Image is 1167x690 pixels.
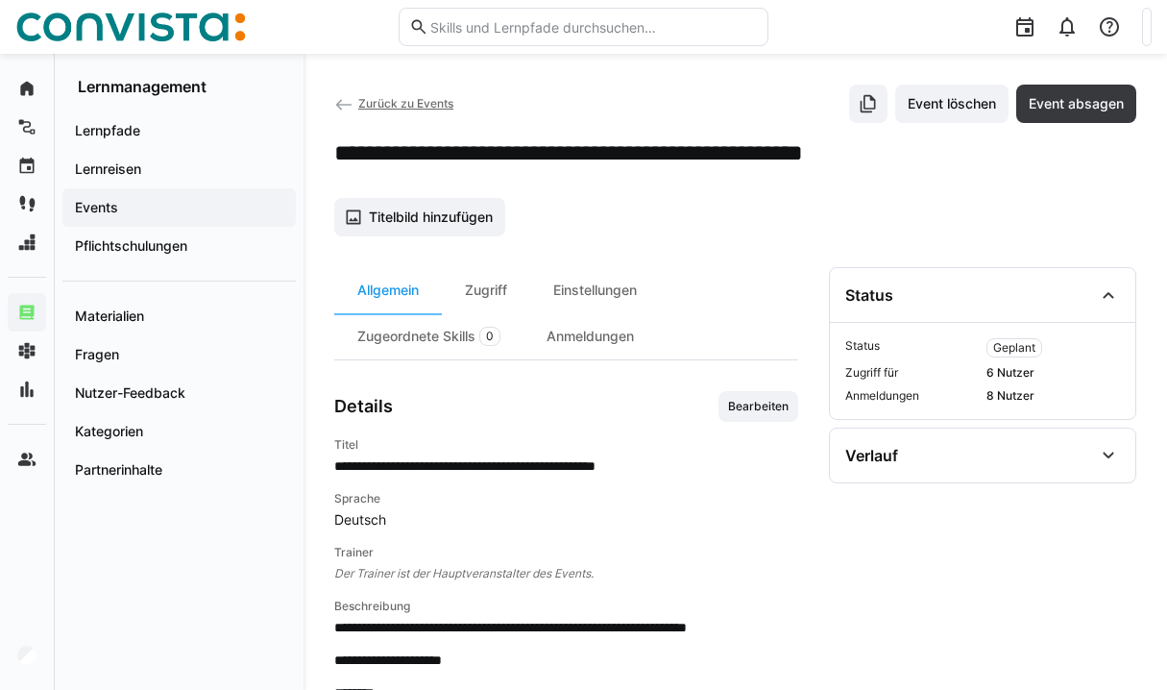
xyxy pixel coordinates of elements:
span: Bearbeiten [726,399,790,414]
span: Anmeldungen [845,388,979,404]
div: Verlauf [845,446,898,465]
h4: Beschreibung [334,599,798,614]
span: Status [845,338,979,357]
button: Bearbeiten [718,391,798,422]
span: Der Trainer ist der Hauptveranstalter des Events. [334,564,798,583]
div: Allgemein [334,267,442,313]
button: Event absagen [1016,85,1136,123]
span: Zugriff für [845,365,979,381]
h4: Sprache [334,491,798,506]
span: 6 Nutzer [986,365,1120,381]
span: Titelbild hinzufügen [366,208,496,227]
span: 0 [486,329,494,344]
button: Event löschen [895,85,1009,123]
div: Anmeldungen [523,313,657,359]
button: Titelbild hinzufügen [334,198,505,236]
span: Event löschen [905,94,999,113]
div: Zugeordnete Skills [334,313,523,359]
span: Zurück zu Events [358,96,453,111]
span: 8 Nutzer [986,388,1120,404]
h4: Trainer [334,545,798,560]
div: Zugriff [442,267,530,313]
div: Status [845,285,893,305]
a: Zurück zu Events [334,96,453,111]
span: Event absagen [1026,94,1127,113]
div: Einstellungen [530,267,660,313]
span: Geplant [993,340,1035,356]
h3: Details [334,396,393,417]
span: Deutsch [334,510,798,530]
h4: Titel [334,437,798,453]
input: Skills und Lernpfade durchsuchen… [428,18,758,36]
